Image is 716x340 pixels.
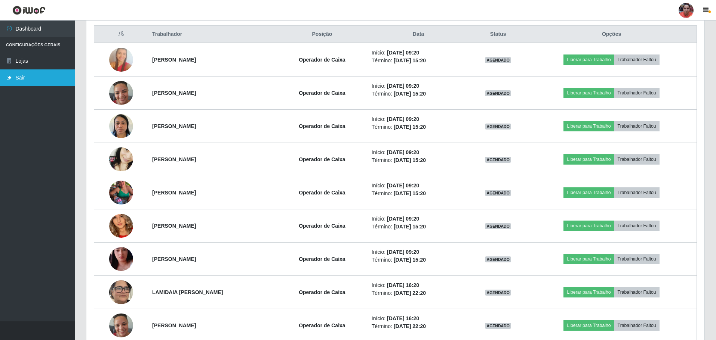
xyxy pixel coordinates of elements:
[563,187,614,198] button: Liberar para Trabalho
[563,88,614,98] button: Liberar para Trabalho
[614,187,660,198] button: Trabalhador Faltou
[387,83,419,89] time: [DATE] 09:20
[394,224,426,230] time: [DATE] 15:20
[299,289,345,295] strong: Operador de Caixa
[372,49,465,57] li: Início:
[387,50,419,56] time: [DATE] 09:20
[152,123,196,129] strong: [PERSON_NAME]
[563,54,614,65] button: Liberar para Trabalho
[277,26,367,43] th: Posição
[109,110,133,142] img: 1754146149925.jpeg
[394,290,426,296] time: [DATE] 22:20
[614,54,660,65] button: Trabalhador Faltou
[563,221,614,231] button: Liberar para Trabalho
[109,238,133,280] img: 1754840116013.jpeg
[394,91,426,97] time: [DATE] 15:20
[372,149,465,156] li: Início:
[485,57,511,63] span: AGENDADO
[614,121,660,131] button: Trabalhador Faltou
[526,26,697,43] th: Opções
[152,57,196,63] strong: [PERSON_NAME]
[372,248,465,256] li: Início:
[109,200,133,252] img: 1748920057634.jpeg
[152,322,196,328] strong: [PERSON_NAME]
[485,323,511,329] span: AGENDADO
[372,289,465,297] li: Término:
[387,249,419,255] time: [DATE] 09:20
[387,216,419,222] time: [DATE] 09:20
[109,277,133,308] img: 1756231010966.jpeg
[152,90,196,96] strong: [PERSON_NAME]
[299,223,345,229] strong: Operador de Caixa
[372,223,465,231] li: Término:
[563,121,614,131] button: Liberar para Trabalho
[12,6,46,15] img: CoreUI Logo
[372,182,465,190] li: Início:
[152,289,223,295] strong: LAMIDAIA [PERSON_NAME]
[372,315,465,322] li: Início:
[372,215,465,223] li: Início:
[372,90,465,98] li: Término:
[563,254,614,264] button: Liberar para Trabalho
[485,223,511,229] span: AGENDADO
[152,223,196,229] strong: [PERSON_NAME]
[614,254,660,264] button: Trabalhador Faltou
[485,256,511,262] span: AGENDADO
[614,88,660,98] button: Trabalhador Faltou
[614,320,660,331] button: Trabalhador Faltou
[387,183,419,188] time: [DATE] 09:20
[109,42,133,78] img: 1757236208541.jpeg
[485,190,511,196] span: AGENDADO
[387,149,419,155] time: [DATE] 09:20
[372,123,465,131] li: Término:
[387,116,419,122] time: [DATE] 09:20
[109,171,133,214] img: 1744399618911.jpeg
[485,290,511,296] span: AGENDADO
[394,57,426,63] time: [DATE] 15:20
[372,57,465,65] li: Término:
[299,156,345,162] strong: Operador de Caixa
[485,124,511,130] span: AGENDADO
[485,90,511,96] span: AGENDADO
[299,90,345,96] strong: Operador de Caixa
[563,287,614,297] button: Liberar para Trabalho
[394,124,426,130] time: [DATE] 15:20
[372,82,465,90] li: Início:
[372,115,465,123] li: Início:
[148,26,277,43] th: Trabalhador
[387,282,419,288] time: [DATE] 16:20
[394,190,426,196] time: [DATE] 15:20
[563,320,614,331] button: Liberar para Trabalho
[299,190,345,196] strong: Operador de Caixa
[372,281,465,289] li: Início:
[614,154,660,165] button: Trabalhador Faltou
[485,157,511,163] span: AGENDADO
[372,256,465,264] li: Término:
[387,315,419,321] time: [DATE] 16:20
[299,256,345,262] strong: Operador de Caixa
[152,256,196,262] strong: [PERSON_NAME]
[109,134,133,185] img: 1735568187482.jpeg
[470,26,526,43] th: Status
[299,123,345,129] strong: Operador de Caixa
[152,190,196,196] strong: [PERSON_NAME]
[372,156,465,164] li: Término:
[394,323,426,329] time: [DATE] 22:20
[394,257,426,263] time: [DATE] 15:20
[394,157,426,163] time: [DATE] 15:20
[614,221,660,231] button: Trabalhador Faltou
[299,322,345,328] strong: Operador de Caixa
[614,287,660,297] button: Trabalhador Faltou
[299,57,345,63] strong: Operador de Caixa
[372,190,465,197] li: Término:
[367,26,470,43] th: Data
[109,77,133,109] img: 1712933645778.jpeg
[372,322,465,330] li: Término:
[152,156,196,162] strong: [PERSON_NAME]
[563,154,614,165] button: Liberar para Trabalho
